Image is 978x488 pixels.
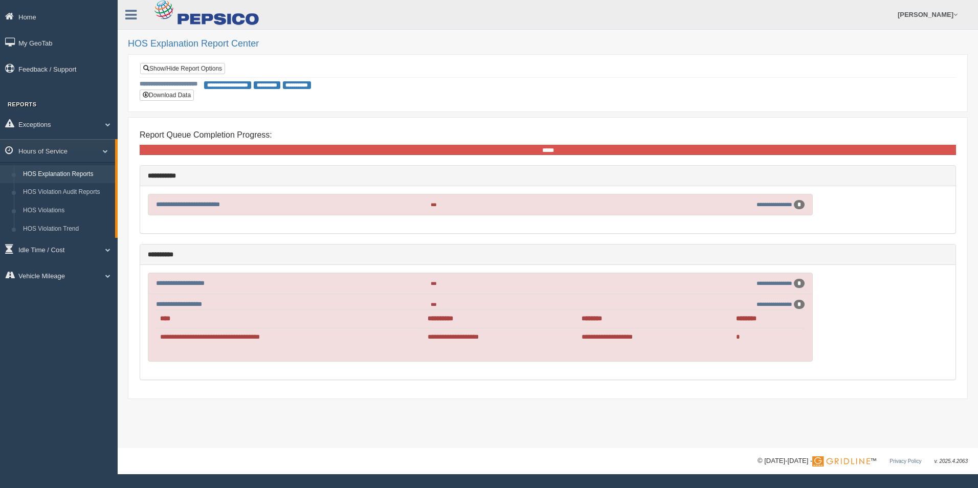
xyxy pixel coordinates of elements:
[18,202,115,220] a: HOS Violations
[140,63,225,74] a: Show/Hide Report Options
[890,458,921,464] a: Privacy Policy
[18,183,115,202] a: HOS Violation Audit Reports
[140,90,194,101] button: Download Data
[18,165,115,184] a: HOS Explanation Reports
[128,39,968,49] h2: HOS Explanation Report Center
[140,130,956,140] h4: Report Queue Completion Progress:
[812,456,870,467] img: Gridline
[758,456,968,467] div: © [DATE]-[DATE] - ™
[18,220,115,238] a: HOS Violation Trend
[935,458,968,464] span: v. 2025.4.2063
